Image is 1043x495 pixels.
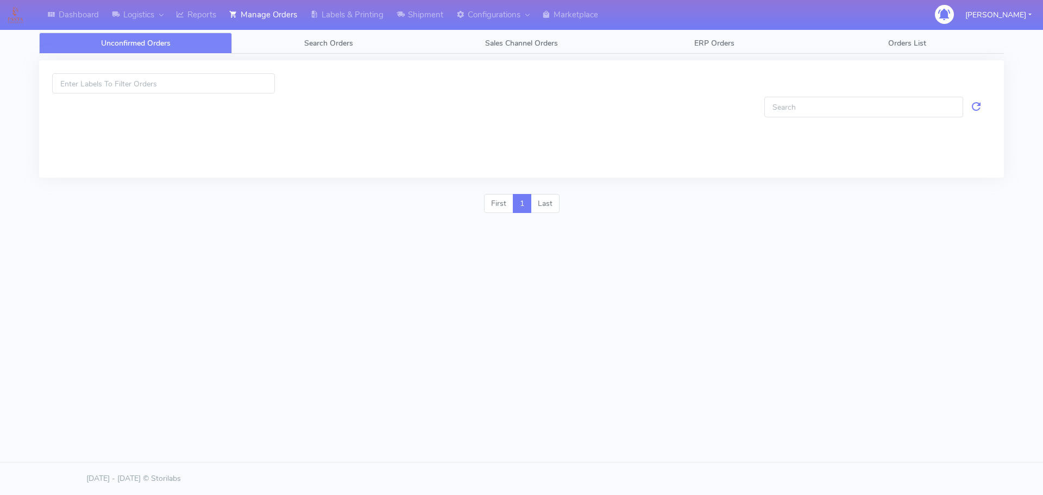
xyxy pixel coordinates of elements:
[764,97,963,117] input: Search
[39,33,1004,54] ul: Tabs
[52,73,275,93] input: Enter Labels To Filter Orders
[957,4,1040,26] button: [PERSON_NAME]
[485,38,558,48] span: Sales Channel Orders
[513,194,531,214] a: 1
[101,38,171,48] span: Unconfirmed Orders
[304,38,353,48] span: Search Orders
[888,38,926,48] span: Orders List
[694,38,734,48] span: ERP Orders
